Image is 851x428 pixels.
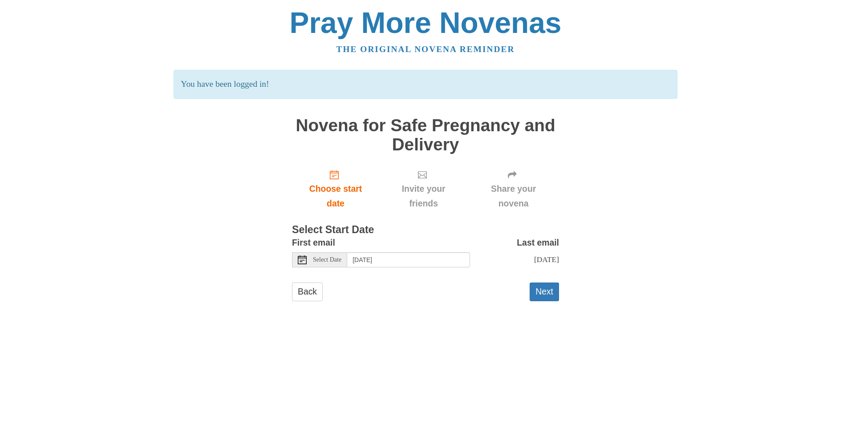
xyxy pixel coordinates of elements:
[388,182,459,211] span: Invite your friends
[174,70,677,99] p: You have been logged in!
[292,116,559,154] h1: Novena for Safe Pregnancy and Delivery
[530,283,559,301] button: Next
[292,283,323,301] a: Back
[292,235,335,250] label: First email
[292,163,379,216] a: Choose start date
[534,255,559,264] span: [DATE]
[292,224,559,236] h3: Select Start Date
[468,163,559,216] div: Click "Next" to confirm your start date first.
[336,44,515,54] a: The original novena reminder
[379,163,468,216] div: Click "Next" to confirm your start date first.
[477,182,550,211] span: Share your novena
[301,182,370,211] span: Choose start date
[313,257,341,263] span: Select Date
[290,6,562,39] a: Pray More Novenas
[517,235,559,250] label: Last email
